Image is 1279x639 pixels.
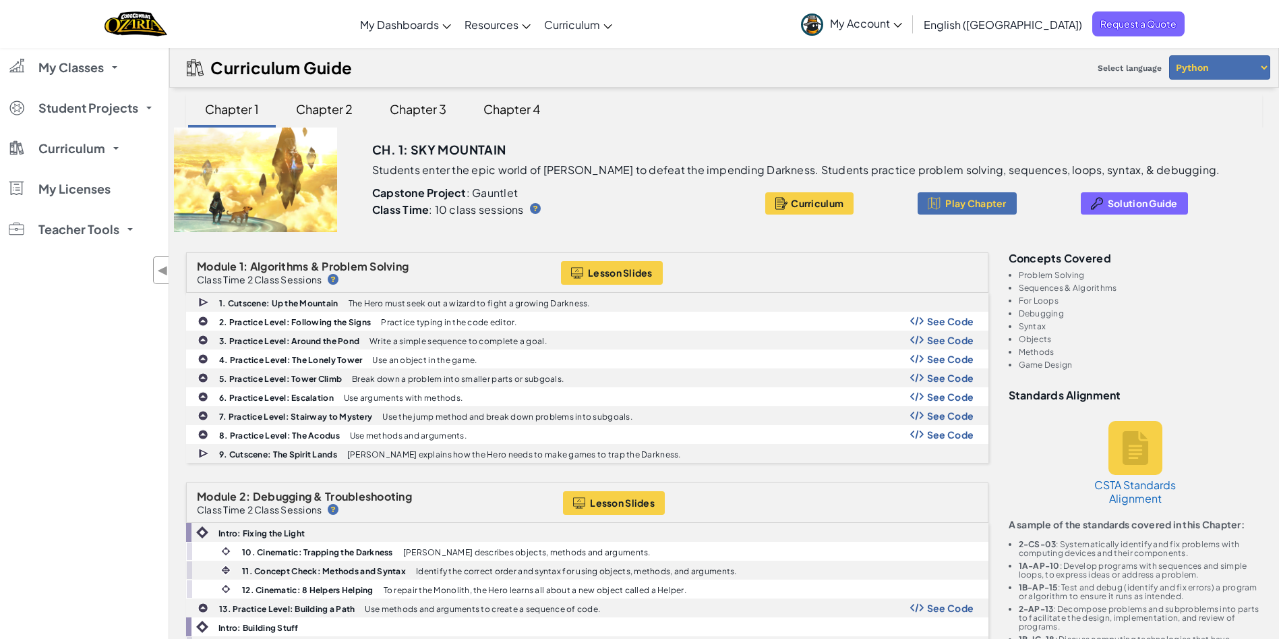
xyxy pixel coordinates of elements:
a: 13. Practice Level: Building a Path Use methods and arguments to create a sequence of code. Show ... [186,599,988,617]
img: Show Code Logo [910,603,924,613]
b: Intro: Fixing the Light [218,528,305,538]
span: Lesson Slides [588,267,653,278]
button: Solution Guide [1081,192,1188,215]
img: IconCutscene.svg [198,447,210,460]
a: My Account [794,3,909,45]
b: Intro: Building Stuff [218,623,299,633]
b: 12. Cinematic: 8 Helpers Helping [242,585,374,595]
b: 1B-AP-15 [1019,582,1058,592]
b: 3. Practice Level: Around the Pond [219,336,359,346]
a: 11. Concept Check: Methods and Syntax Identify the correct order and syntax for using objects, me... [186,561,988,580]
img: Show Code Logo [910,373,924,383]
b: 10. Cinematic: Trapping the Darkness [242,547,393,557]
li: : Test and debug (identify and fix errors) a program or algorithm to ensure it runs as intended. [1019,583,1263,601]
b: 9. Cutscene: The Spirit Lands [219,449,337,460]
img: IconPracticeLevel.svg [198,410,208,421]
li: : Develop programs with sequences and simple loops, to express ideas or address a problem. [1019,561,1263,579]
li: Debugging [1019,309,1263,318]
a: 5. Practice Level: Tower Climb Break down a problem into smaller parts or subgoals. Show Code Log... [186,368,988,387]
p: Class Time 2 Class Sessions [197,504,322,515]
b: 2-AP-13 [1019,604,1054,614]
a: 12. Cinematic: 8 Helpers Helping To repair the Monolith, the Hero learns all about a new object c... [186,580,988,599]
li: Objects [1019,335,1263,343]
p: Use methods and arguments. [350,431,467,440]
b: 1. Cutscene: Up the Mountain [219,298,338,308]
p: [PERSON_NAME] explains how the Hero needs to make games to trap the Darkness. [347,450,681,459]
a: 9. Cutscene: The Spirit Lands [PERSON_NAME] explains how the Hero needs to make games to trap the... [186,444,988,463]
img: Show Code Logo [910,392,924,401]
b: 5. Practice Level: Tower Climb [219,374,342,384]
a: English ([GEOGRAPHIC_DATA]) [917,6,1089,43]
img: IconIntro.svg [196,526,208,538]
span: Curriculum [38,142,105,155]
span: Module [197,259,237,273]
b: 1A-AP-10 [1019,561,1060,571]
span: ◀ [157,260,169,280]
b: 7. Practice Level: Stairway to Mystery [219,412,372,422]
span: Debugging & Troubleshooting [253,489,412,503]
img: IconPracticeLevel.svg [198,429,208,440]
span: My Classes [38,61,104,74]
li: Problem Solving [1019,271,1263,279]
img: IconPracticeLevel.svg [198,335,208,345]
span: Select language [1092,58,1167,78]
a: 6. Practice Level: Escalation Use arguments with methods. Show Code Logo See Code [186,387,988,406]
a: 3. Practice Level: Around the Pond Write a simple sequence to complete a goal. Show Code Logo See... [186,331,988,350]
img: IconPracticeLevel.svg [198,603,208,613]
a: CSTA Standards Alignment [1085,408,1186,519]
p: A sample of the standards covered in this Chapter: [1009,519,1263,530]
a: My Dashboards [353,6,458,43]
p: Break down a problem into smaller parts or subgoals. [352,374,564,383]
p: Identify the correct order and syntax for using objects, methods, and arguments. [416,567,737,576]
p: Write a simple sequence to complete a goal. [369,337,547,345]
img: IconHint.svg [328,504,338,515]
button: Lesson Slides [563,491,665,515]
li: Syntax [1019,322,1263,331]
img: IconIntro.svg [196,621,208,633]
a: Resources [458,6,537,43]
img: Show Code Logo [910,411,924,420]
a: 8. Practice Level: The Acodus Use methods and arguments. Show Code Logo See Code [186,425,988,444]
span: My Dashboards [360,18,439,32]
span: Play Chapter [945,198,1006,209]
span: Lesson Slides [590,497,655,508]
p: Students enter the epic world of [PERSON_NAME] to defeat the impending Darkness. Students practic... [372,163,1220,177]
img: IconCutscene.svg [198,296,210,309]
img: IconHint.svg [328,274,338,285]
h3: Standards Alignment [1009,389,1263,401]
b: 8. Practice Level: The Acodus [219,430,340,441]
button: Play Chapter [918,192,1016,215]
li: Methods [1019,348,1263,356]
p: Use the jump method and break down problems into subgoals. [382,412,632,421]
p: Use arguments with methods. [344,393,463,402]
h3: Concepts covered [1009,252,1263,264]
div: Chapter 3 [376,93,460,125]
a: Curriculum [537,6,619,43]
span: Request a Quote [1092,11,1185,36]
span: See Code [927,391,974,402]
a: 1. Cutscene: Up the Mountain The Hero must seek out a wizard to fight a growing Darkness. [186,293,988,312]
li: Game Design [1019,360,1263,369]
img: IconCurriculumGuide.svg [187,59,204,76]
img: IconCinematic.svg [220,545,232,557]
img: Show Code Logo [910,354,924,364]
span: Module [197,489,237,503]
b: 11. Concept Check: Methods and Syntax [242,566,406,576]
li: Sequences & Algorithms [1019,283,1263,292]
p: [PERSON_NAME] describes objects, methods and arguments. [403,548,651,557]
img: IconInteractive.svg [220,564,232,576]
b: Class Time [372,202,429,217]
h2: Curriculum Guide [210,58,353,77]
p: To repair the Monolith, the Hero learns all about a new object called a Helper. [384,586,686,594]
p: : Gauntlet [372,186,734,200]
span: Teacher Tools [38,223,119,235]
h3: Ch. 1: Sky Mountain [372,140,506,160]
b: 2. Practice Level: Following the Signs [219,317,371,327]
span: See Code [927,335,974,345]
span: Algorithms & Problem Solving [250,259,409,273]
b: 13. Practice Level: Building a Path [219,604,355,614]
span: Student Projects [38,102,138,114]
span: My Licenses [38,183,111,195]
